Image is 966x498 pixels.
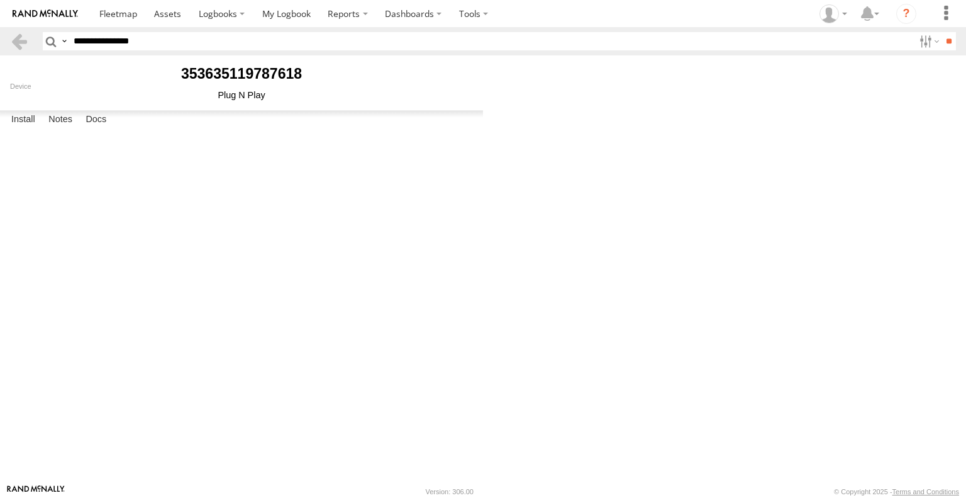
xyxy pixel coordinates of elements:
[815,4,852,23] div: Warren Goodfield
[426,488,474,495] div: Version: 306.00
[59,32,69,50] label: Search Query
[13,9,78,18] img: rand-logo.svg
[7,485,65,498] a: Visit our Website
[834,488,959,495] div: © Copyright 2025 -
[79,111,113,128] label: Docs
[914,32,941,50] label: Search Filter Options
[42,111,79,128] label: Notes
[5,111,42,128] label: Install
[181,65,302,82] b: 353635119787618
[10,90,473,100] div: Plug N Play
[10,32,28,50] a: Back to previous Page
[892,488,959,495] a: Terms and Conditions
[896,4,916,24] i: ?
[10,82,473,90] div: Device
